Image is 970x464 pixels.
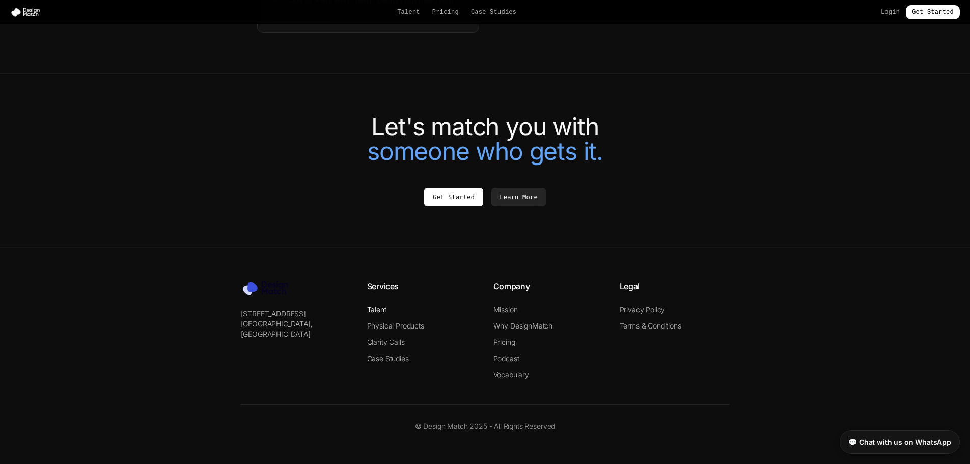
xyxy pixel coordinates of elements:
img: Design Match [241,280,297,296]
a: Physical Products [367,321,424,330]
a: Case Studies [367,354,409,363]
span: someone who gets it. [367,136,603,166]
a: Talent [367,305,386,314]
p: [GEOGRAPHIC_DATA], [GEOGRAPHIC_DATA] [241,319,351,339]
a: Why DesignMatch [493,321,553,330]
h4: Services [367,280,477,292]
a: Learn More [491,188,546,206]
a: Vocabulary [493,370,529,379]
p: [STREET_ADDRESS] [241,309,351,319]
a: Clarity Calls [367,338,405,346]
a: Pricing [432,8,459,16]
img: Design Match [10,7,45,17]
p: © Design Match 2025 - All Rights Reserved [241,421,730,431]
a: 💬 Chat with us on WhatsApp [840,430,960,454]
a: Terms & Conditions [620,321,681,330]
h4: Legal [620,280,730,292]
a: Podcast [493,354,519,363]
a: Get Started [424,188,483,206]
h4: Company [493,280,603,292]
a: Case Studies [471,8,516,16]
a: Pricing [493,338,515,346]
a: Talent [397,8,420,16]
h2: Let's match you with [200,115,770,163]
a: Mission [493,305,518,314]
a: Get Started [906,5,960,19]
a: Login [881,8,900,16]
a: Privacy Policy [620,305,666,314]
